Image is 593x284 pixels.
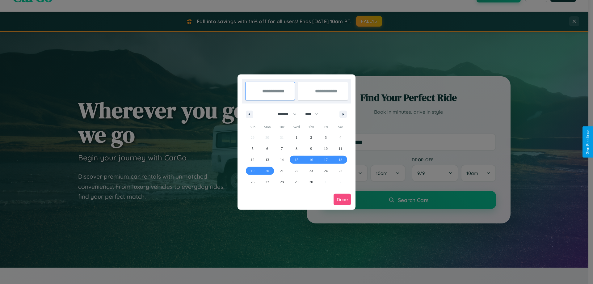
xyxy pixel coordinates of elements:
span: 1 [296,132,297,143]
span: 26 [251,176,254,188]
span: 27 [265,176,269,188]
button: 6 [260,143,274,154]
span: 7 [281,143,283,154]
button: 5 [245,143,260,154]
span: 15 [295,154,298,165]
button: 20 [260,165,274,176]
span: 30 [309,176,313,188]
span: 21 [280,165,284,176]
span: Sun [245,122,260,132]
button: 9 [304,143,318,154]
button: 7 [275,143,289,154]
span: 28 [280,176,284,188]
span: 2 [310,132,312,143]
button: 8 [289,143,304,154]
button: 15 [289,154,304,165]
button: 12 [245,154,260,165]
button: 4 [333,132,348,143]
span: 25 [339,165,342,176]
span: 12 [251,154,254,165]
span: Tue [275,122,289,132]
button: 11 [333,143,348,154]
span: 8 [296,143,297,154]
button: 30 [304,176,318,188]
button: 1 [289,132,304,143]
button: 27 [260,176,274,188]
span: 17 [324,154,328,165]
span: 18 [339,154,342,165]
button: 21 [275,165,289,176]
span: 4 [339,132,341,143]
span: 3 [325,132,327,143]
span: 19 [251,165,254,176]
button: 24 [318,165,333,176]
span: 24 [324,165,328,176]
button: 16 [304,154,318,165]
button: 26 [245,176,260,188]
button: 3 [318,132,333,143]
button: 10 [318,143,333,154]
span: 10 [324,143,328,154]
span: 11 [339,143,342,154]
button: 19 [245,165,260,176]
span: 9 [310,143,312,154]
button: 22 [289,165,304,176]
button: 14 [275,154,289,165]
span: 22 [295,165,298,176]
div: Give Feedback [586,129,590,155]
button: 23 [304,165,318,176]
button: 13 [260,154,274,165]
span: Fri [318,122,333,132]
button: 18 [333,154,348,165]
span: 5 [252,143,254,154]
span: 16 [309,154,313,165]
button: 2 [304,132,318,143]
button: Done [334,194,351,205]
span: 20 [265,165,269,176]
button: 25 [333,165,348,176]
span: Thu [304,122,318,132]
button: 29 [289,176,304,188]
button: 17 [318,154,333,165]
span: Wed [289,122,304,132]
button: 28 [275,176,289,188]
span: 14 [280,154,284,165]
span: Sat [333,122,348,132]
span: 29 [295,176,298,188]
span: 23 [309,165,313,176]
span: 13 [265,154,269,165]
span: 6 [266,143,268,154]
span: Mon [260,122,274,132]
